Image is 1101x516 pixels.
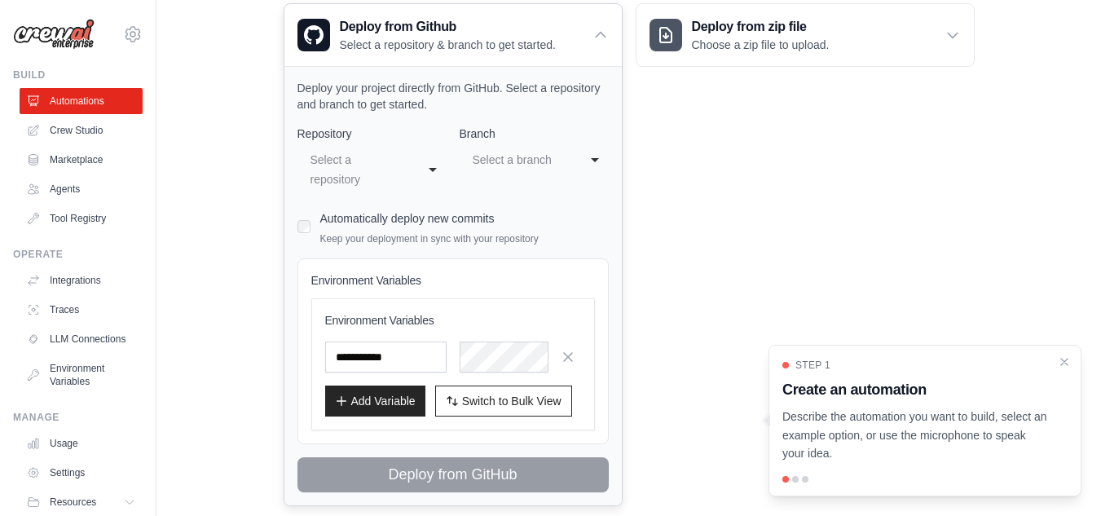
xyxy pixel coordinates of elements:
[460,126,609,142] label: Branch
[20,297,143,323] a: Traces
[340,17,556,37] h3: Deploy from Github
[13,248,143,261] div: Operate
[325,386,425,417] button: Add Variable
[20,355,143,395] a: Environment Variables
[20,267,143,293] a: Integrations
[462,393,562,409] span: Switch to Bulk View
[1058,355,1071,368] button: Close walkthrough
[692,37,830,53] p: Choose a zip file to upload.
[20,147,143,173] a: Marketplace
[20,326,143,352] a: LLM Connections
[20,430,143,456] a: Usage
[320,232,539,245] p: Keep your deployment in sync with your repository
[435,386,572,417] button: Switch to Bulk View
[13,68,143,82] div: Build
[1020,438,1101,516] iframe: Chat Widget
[13,411,143,424] div: Manage
[795,359,830,372] span: Step 1
[50,496,96,509] span: Resources
[20,205,143,232] a: Tool Registry
[20,176,143,202] a: Agents
[782,378,1048,401] h3: Create an automation
[297,457,609,492] button: Deploy from GitHub
[297,80,609,112] p: Deploy your project directly from GitHub. Select a repository and branch to get started.
[325,312,581,329] h3: Environment Variables
[473,150,563,170] div: Select a branch
[320,212,495,225] label: Automatically deploy new commits
[692,17,830,37] h3: Deploy from zip file
[20,88,143,114] a: Automations
[20,117,143,143] a: Crew Studio
[13,19,95,50] img: Logo
[311,272,595,289] h4: Environment Variables
[782,408,1048,463] p: Describe the automation you want to build, select an example option, or use the microphone to spe...
[20,489,143,515] button: Resources
[297,126,447,142] label: Repository
[20,460,143,486] a: Settings
[310,150,401,189] div: Select a repository
[340,37,556,53] p: Select a repository & branch to get started.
